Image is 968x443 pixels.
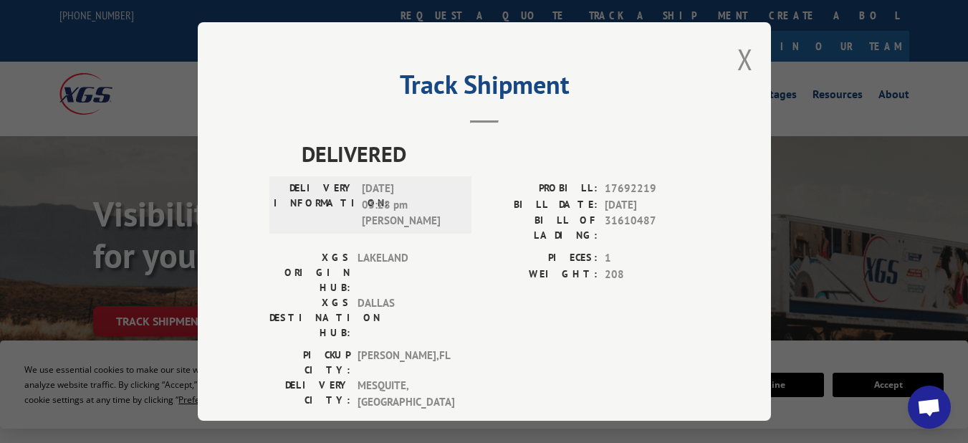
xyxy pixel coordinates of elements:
[269,295,350,340] label: XGS DESTINATION HUB:
[737,40,753,78] button: Close modal
[274,181,355,229] label: DELIVERY INFORMATION:
[358,348,454,378] span: [PERSON_NAME] , FL
[605,181,699,197] span: 17692219
[269,348,350,378] label: PICKUP CITY:
[484,181,598,197] label: PROBILL:
[358,378,454,410] span: MESQUITE , [GEOGRAPHIC_DATA]
[484,196,598,213] label: BILL DATE:
[484,213,598,243] label: BILL OF LADING:
[484,266,598,282] label: WEIGHT:
[362,181,459,229] span: [DATE] 03:28 pm [PERSON_NAME]
[269,75,699,102] h2: Track Shipment
[605,266,699,282] span: 208
[605,250,699,267] span: 1
[269,250,350,295] label: XGS ORIGIN HUB:
[605,196,699,213] span: [DATE]
[358,250,454,295] span: LAKELAND
[908,386,951,429] div: Open chat
[358,295,454,340] span: DALLAS
[484,250,598,267] label: PIECES:
[302,138,699,170] span: DELIVERED
[605,213,699,243] span: 31610487
[269,378,350,410] label: DELIVERY CITY:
